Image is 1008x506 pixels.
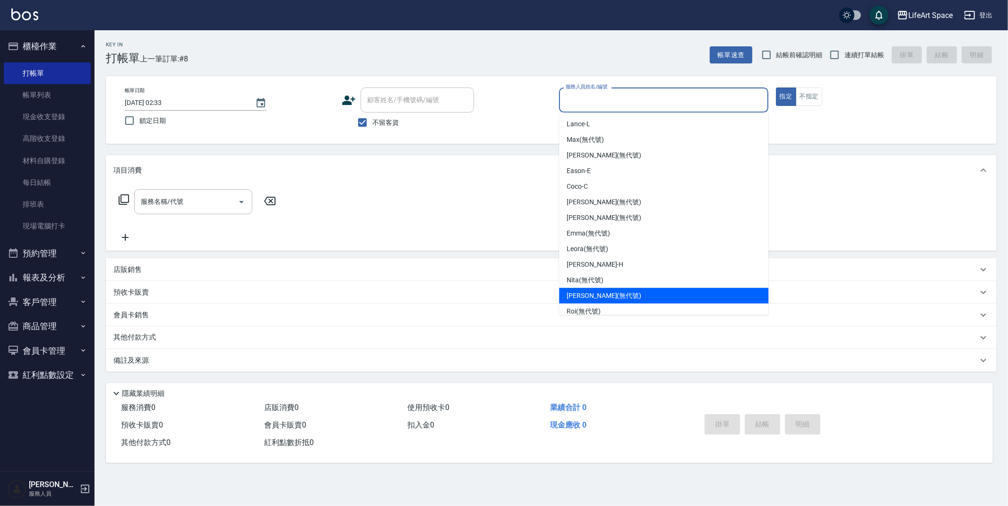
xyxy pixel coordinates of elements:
span: 扣入金 0 [407,420,434,429]
label: 帳單日期 [125,87,145,94]
span: [PERSON_NAME] (無代號) [567,213,641,223]
span: 其他付款方式 0 [121,438,171,447]
img: Logo [11,9,38,20]
span: [PERSON_NAME] (無代號) [567,291,641,301]
div: LifeArt Space [908,9,953,21]
p: 服務人員 [29,489,77,498]
span: 服務消費 0 [121,403,155,412]
button: 預約管理 [4,241,91,266]
div: 店販銷售 [106,258,997,281]
span: Eason -E [567,166,591,176]
a: 每日結帳 [4,172,91,193]
span: 預收卡販賣 0 [121,420,163,429]
div: 預收卡販賣 [106,281,997,304]
a: 高階收支登錄 [4,128,91,149]
span: 現金應收 0 [550,420,586,429]
h2: Key In [106,42,140,48]
p: 隱藏業績明細 [122,389,164,399]
span: 連續打單結帳 [844,50,884,60]
a: 排班表 [4,193,91,215]
span: Leora (無代號) [567,244,608,254]
span: Lance -L [567,119,590,129]
p: 備註及來源 [113,356,149,366]
input: YYYY/MM/DD hh:mm [125,95,246,111]
span: Max (無代號) [567,135,604,145]
span: 使用預收卡 0 [407,403,449,412]
button: 會員卡管理 [4,339,91,363]
p: 預收卡販賣 [113,288,149,297]
span: Coco -C [567,182,588,192]
button: 不指定 [796,87,822,106]
label: 服務人員姓名/編號 [566,83,607,90]
span: 鎖定日期 [139,116,166,126]
span: Roi (無代號) [567,306,601,316]
span: 不留客資 [372,118,399,128]
span: Emma (無代號) [567,228,610,238]
span: 結帳前確認明細 [776,50,823,60]
button: 商品管理 [4,314,91,339]
button: Open [234,194,249,209]
span: 業績合計 0 [550,403,586,412]
a: 現場電腦打卡 [4,215,91,237]
button: LifeArt Space [893,6,956,25]
span: [PERSON_NAME] (無代號) [567,197,641,207]
p: 會員卡銷售 [113,310,149,320]
span: [PERSON_NAME] -H [567,260,623,270]
div: 會員卡銷售 [106,304,997,326]
span: 上一筆訂單:#8 [140,53,189,65]
span: [PERSON_NAME] (無代號) [567,150,641,160]
button: 客戶管理 [4,290,91,314]
a: 材料自購登錄 [4,150,91,172]
img: Person [8,480,26,498]
a: 打帳單 [4,62,91,84]
span: 店販消費 0 [264,403,299,412]
a: 現金收支登錄 [4,106,91,128]
button: 指定 [776,87,796,106]
button: Choose date, selected date is 2025-09-14 [250,92,272,114]
a: 帳單列表 [4,84,91,106]
button: 櫃檯作業 [4,34,91,59]
span: Nita (無代號) [567,275,603,285]
button: 帳單速查 [710,46,752,64]
div: 備註及來源 [106,349,997,372]
span: 會員卡販賣 0 [264,420,306,429]
div: 其他付款方式 [106,326,997,349]
button: 登出 [960,7,997,24]
p: 項目消費 [113,166,142,175]
button: 紅利點數設定 [4,363,91,387]
div: 項目消費 [106,155,997,185]
p: 其他付款方式 [113,332,161,343]
h5: [PERSON_NAME] [29,480,77,489]
h3: 打帳單 [106,52,140,65]
button: 報表及分析 [4,265,91,290]
p: 店販銷售 [113,265,142,275]
span: 紅利點數折抵 0 [264,438,314,447]
button: save [870,6,888,25]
